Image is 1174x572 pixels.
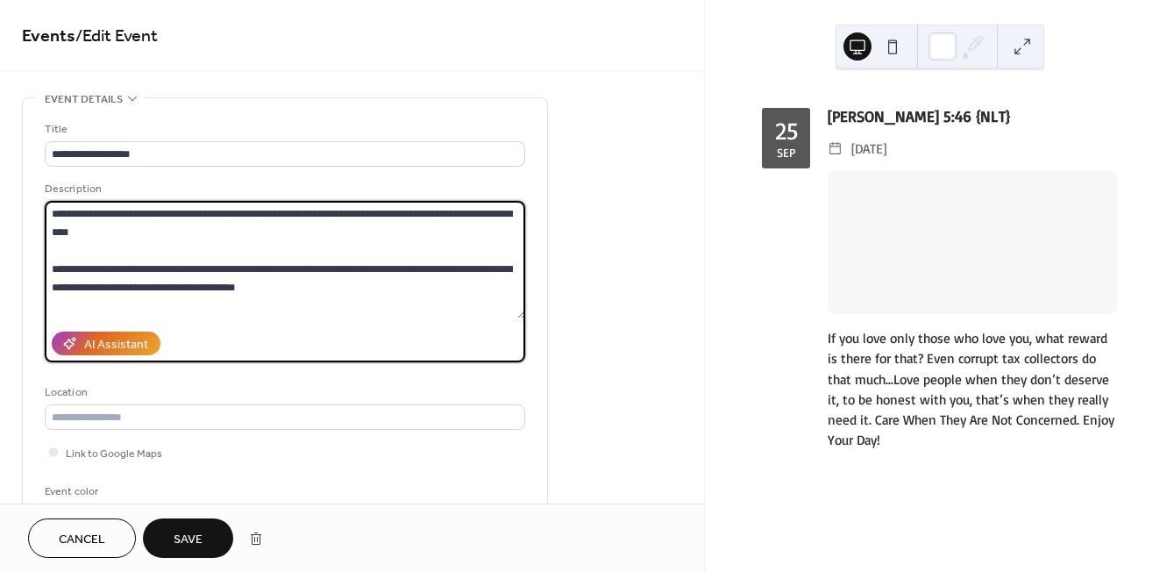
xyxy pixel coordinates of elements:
span: [DATE] [851,137,886,160]
div: Title [45,120,522,139]
div: Event color [45,483,176,501]
span: / Edit Event [75,19,158,54]
span: Event details [45,90,123,109]
div: AI Assistant [84,336,148,354]
div: If you love only those who love you, what reward is there for that? Even corrupt tax collectors d... [828,328,1117,450]
span: Save [174,531,203,549]
span: Cancel [59,531,105,549]
button: Save [143,518,233,558]
div: [PERSON_NAME] 5:46 {NLT} [828,104,1117,127]
button: Cancel [28,518,136,558]
div: Description [45,180,522,198]
div: Sep [777,147,795,159]
div: 25 [775,118,798,143]
div: ​ [828,137,843,160]
button: AI Assistant [52,332,160,355]
div: Location [45,383,522,402]
span: Link to Google Maps [66,445,162,463]
a: Events [22,19,75,54]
